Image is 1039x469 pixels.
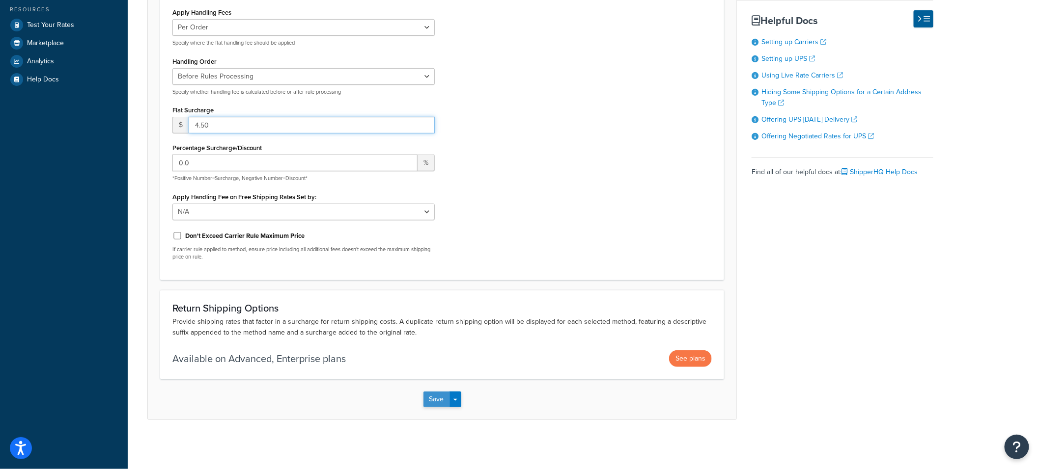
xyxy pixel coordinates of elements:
[7,5,120,14] div: Resources
[172,246,435,261] p: If carrier rule applied to method, ensure price including all additional fees doesn't exceed the ...
[172,9,231,16] label: Apply Handling Fees
[761,87,922,108] a: Hiding Some Shipping Options for a Certain Address Type
[172,88,435,96] p: Specify whether handling fee is calculated before or after rule processing
[418,155,435,171] span: %
[761,37,826,47] a: Setting up Carriers
[7,71,120,88] a: Help Docs
[27,57,54,66] span: Analytics
[172,144,262,152] label: Percentage Surcharge/Discount
[172,58,217,65] label: Handling Order
[752,157,933,179] div: Find all of our helpful docs at:
[1005,435,1029,459] button: Open Resource Center
[842,167,918,177] a: ShipperHQ Help Docs
[172,117,189,133] span: $
[7,16,120,34] a: Test Your Rates
[172,303,712,313] h3: Return Shipping Options
[914,10,933,27] button: Hide Help Docs
[761,53,815,64] a: Setting up UPS
[761,114,857,125] a: Offering UPS [DATE] Delivery
[27,76,59,84] span: Help Docs
[172,316,712,338] p: Provide shipping rates that factor in a surcharge for return shipping costs. A duplicate return s...
[172,39,435,47] p: Specify where the flat handling fee should be applied
[27,21,74,29] span: Test Your Rates
[27,39,64,48] span: Marketplace
[185,232,305,240] label: Don't Exceed Carrier Rule Maximum Price
[172,106,214,114] label: Flat Surcharge
[172,352,346,365] p: Available on Advanced, Enterprise plans
[7,52,120,70] a: Analytics
[172,175,435,182] p: *Positive Number=Surcharge, Negative Number=Discount*
[669,350,712,367] button: See plans
[761,70,843,80] a: Using Live Rate Carriers
[7,34,120,52] a: Marketplace
[752,15,933,26] h3: Helpful Docs
[423,391,450,407] button: Save
[761,131,874,141] a: Offering Negotiated Rates for UPS
[172,193,316,201] label: Apply Handling Fee on Free Shipping Rates Set by:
